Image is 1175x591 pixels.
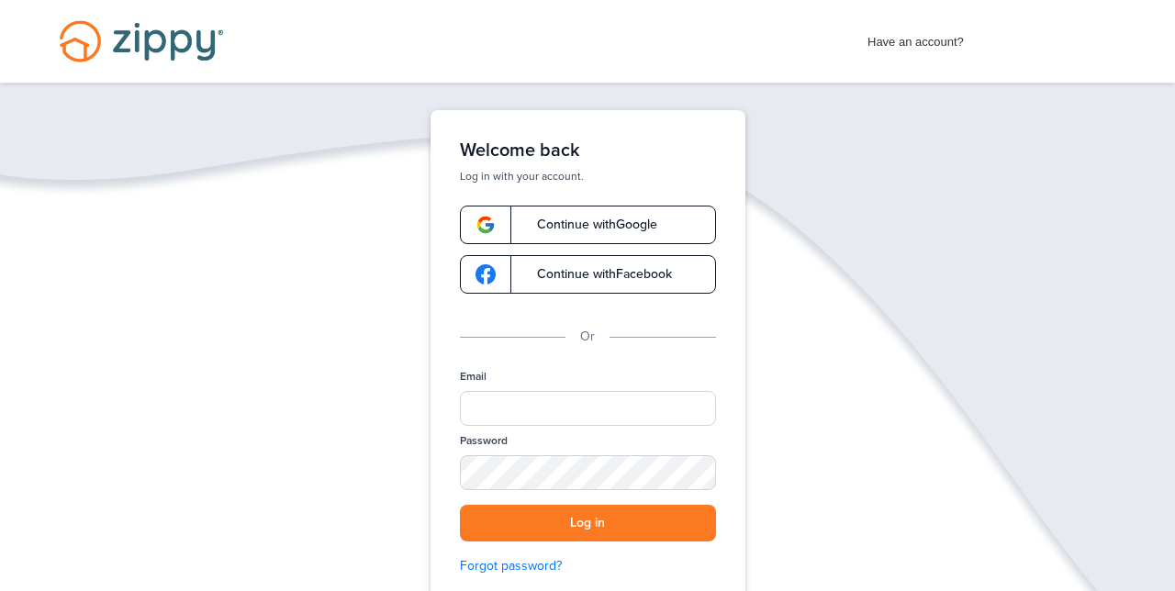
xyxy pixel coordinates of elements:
span: Have an account? [867,23,964,52]
span: Continue with Facebook [519,268,672,281]
input: Email [460,391,716,426]
input: Password [460,455,716,489]
img: google-logo [476,264,496,284]
button: Log in [460,505,716,542]
span: Continue with Google [519,218,657,231]
label: Password [460,433,508,449]
a: google-logoContinue withGoogle [460,206,716,244]
img: google-logo [476,215,496,235]
label: Email [460,369,487,385]
a: Forgot password? [460,556,716,576]
a: google-logoContinue withFacebook [460,255,716,294]
p: Or [580,327,595,347]
h1: Welcome back [460,139,716,162]
p: Log in with your account. [460,169,716,184]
